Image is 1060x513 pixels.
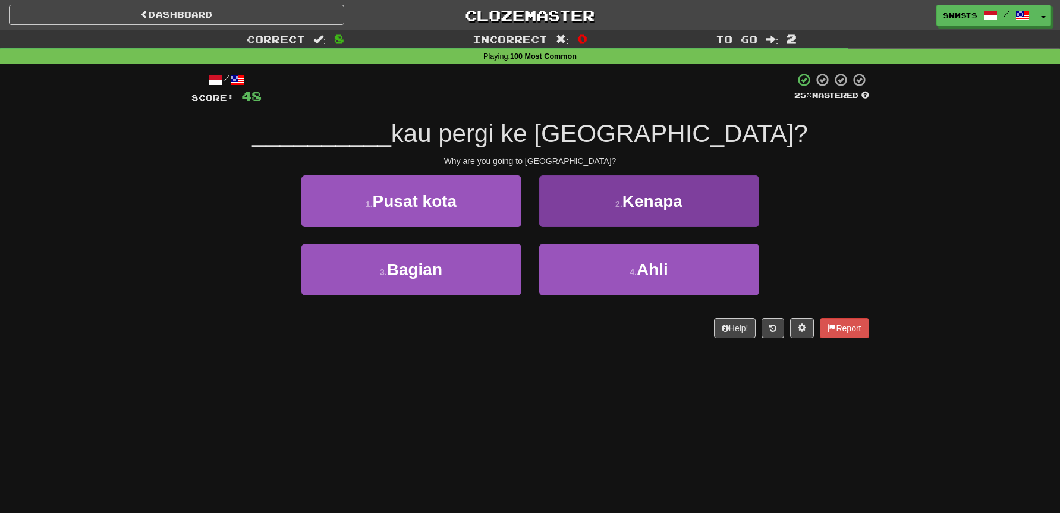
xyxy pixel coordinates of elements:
[334,32,344,46] span: 8
[615,199,622,209] small: 2 .
[301,175,521,227] button: 1.Pusat kota
[787,32,797,46] span: 2
[387,260,442,279] span: Bagian
[191,93,234,103] span: Score:
[943,10,977,21] span: snmsts
[556,34,569,45] span: :
[762,318,784,338] button: Round history (alt+y)
[473,33,548,45] span: Incorrect
[716,33,757,45] span: To go
[794,90,869,101] div: Mastered
[1004,10,1009,18] span: /
[191,73,262,87] div: /
[820,318,869,338] button: Report
[622,192,682,210] span: Kenapa
[362,5,697,26] a: Clozemaster
[936,5,1036,26] a: snmsts /
[630,267,637,277] small: 4 .
[391,119,808,147] span: kau pergi ke [GEOGRAPHIC_DATA]?
[539,244,759,295] button: 4.Ahli
[766,34,779,45] span: :
[366,199,373,209] small: 1 .
[301,244,521,295] button: 3.Bagian
[252,119,391,147] span: __________
[539,175,759,227] button: 2.Kenapa
[9,5,344,25] a: Dashboard
[247,33,305,45] span: Correct
[313,34,326,45] span: :
[510,52,577,61] strong: 100 Most Common
[191,155,869,167] div: Why are you going to [GEOGRAPHIC_DATA]?
[373,192,457,210] span: Pusat kota
[714,318,756,338] button: Help!
[380,267,387,277] small: 3 .
[577,32,587,46] span: 0
[637,260,668,279] span: Ahli
[241,89,262,103] span: 48
[794,90,812,100] span: 25 %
